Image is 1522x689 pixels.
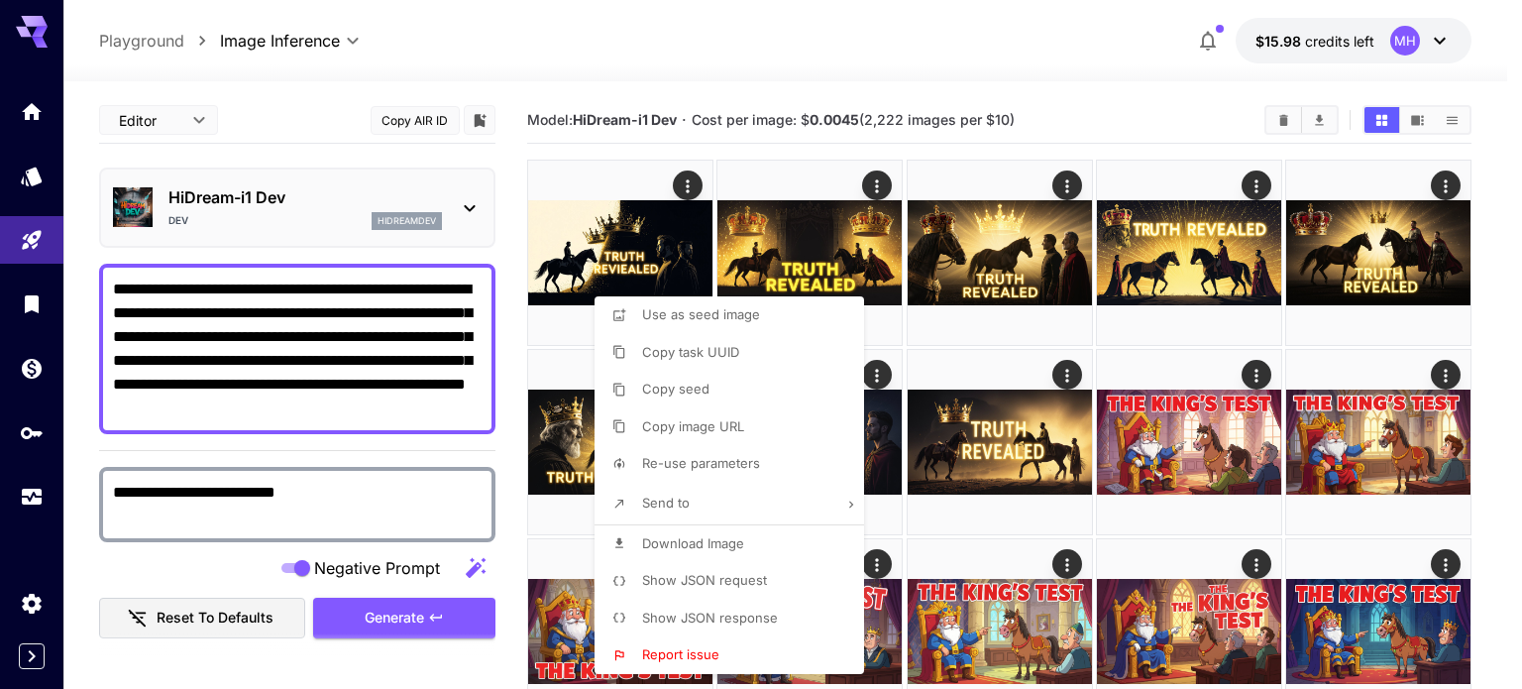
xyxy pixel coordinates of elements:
[642,381,709,397] span: Copy seed
[642,455,760,471] span: Re-use parameters
[642,572,767,588] span: Show JSON request
[642,418,744,434] span: Copy image URL
[642,610,778,626] span: Show JSON response
[642,495,690,511] span: Send to
[642,344,739,360] span: Copy task UUID
[642,535,744,551] span: Download Image
[642,306,760,322] span: Use as seed image
[642,646,719,662] span: Report issue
